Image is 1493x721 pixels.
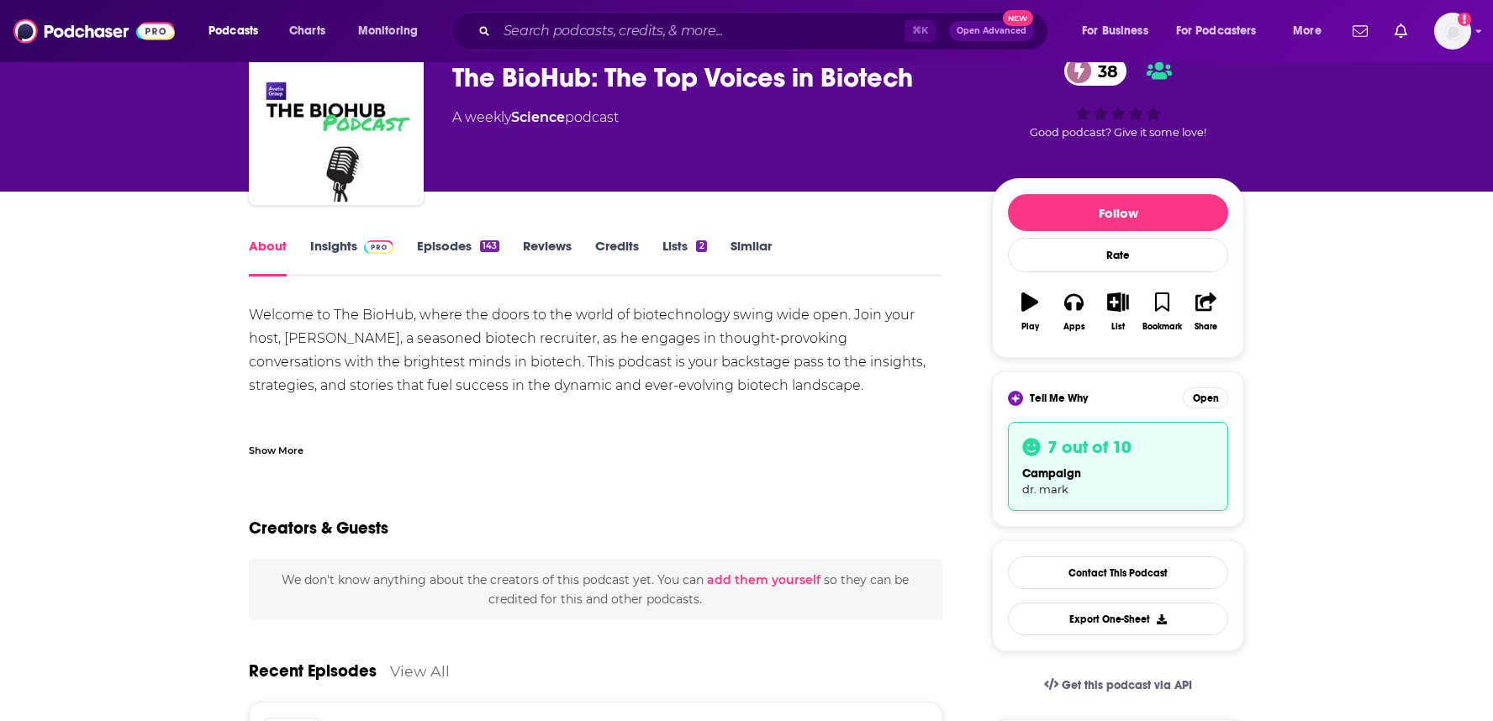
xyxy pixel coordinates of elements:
[467,12,1064,50] div: Search podcasts, credits, & more...
[364,240,393,254] img: Podchaser Pro
[13,15,175,47] img: Podchaser - Follow, Share and Rate Podcasts
[1458,13,1471,26] svg: Add a profile image
[707,573,820,587] button: add them yourself
[289,19,325,43] span: Charts
[1003,10,1033,26] span: New
[1140,282,1184,342] button: Bookmark
[480,240,499,252] div: 143
[1008,556,1228,589] a: Contact This Podcast
[992,45,1244,150] div: 38Good podcast? Give it some love!
[358,19,418,43] span: Monitoring
[252,34,420,202] img: The BioHub: The Top Voices in Biotech
[1096,282,1140,342] button: List
[346,18,440,45] button: open menu
[1062,678,1192,692] span: Get this podcast via API
[905,20,936,42] span: ⌘ K
[595,238,639,276] a: Credits
[390,662,450,680] a: View All
[208,19,258,43] span: Podcasts
[1165,18,1281,45] button: open menu
[249,303,942,492] div: Welcome to The BioHub, where the doors to the world of biotechnology swing wide open. Join your h...
[1434,13,1471,50] button: Show profile menu
[523,238,572,276] a: Reviews
[249,660,377,682] a: Recent Episodes
[1008,603,1228,635] button: Export One-Sheet
[282,572,909,606] span: We don't know anything about the creators of this podcast yet . You can so they can be credited f...
[1052,282,1095,342] button: Apps
[1434,13,1471,50] img: User Profile
[1176,19,1257,43] span: For Podcasters
[497,18,905,45] input: Search podcasts, credits, & more...
[511,109,565,125] a: Science
[1008,238,1228,272] div: Rate
[1281,18,1343,45] button: open menu
[1030,392,1088,405] span: Tell Me Why
[1031,665,1205,706] a: Get this podcast via API
[278,18,335,45] a: Charts
[1064,56,1126,86] a: 38
[197,18,280,45] button: open menu
[1030,126,1206,139] span: Good podcast? Give it some love!
[1346,17,1374,45] a: Show notifications dropdown
[249,238,287,276] a: About
[310,238,393,276] a: InsightsPodchaser Pro
[1008,282,1052,342] button: Play
[1195,322,1217,332] div: Share
[1434,13,1471,50] span: Logged in as TaftCommunications
[1021,322,1039,332] div: Play
[731,238,772,276] a: Similar
[417,238,499,276] a: Episodes143
[1293,19,1322,43] span: More
[1184,282,1228,342] button: Share
[1070,18,1169,45] button: open menu
[452,108,619,128] div: A weekly podcast
[1063,322,1085,332] div: Apps
[957,27,1026,35] span: Open Advanced
[1022,466,1081,481] span: campaign
[1010,393,1021,403] img: tell me why sparkle
[1142,322,1182,332] div: Bookmark
[662,238,706,276] a: Lists2
[696,240,706,252] div: 2
[949,21,1034,41] button: Open AdvancedNew
[1047,436,1132,458] h3: 7 out of 10
[1081,56,1126,86] span: 38
[1008,194,1228,231] button: Follow
[1183,387,1228,408] button: Open
[1082,19,1148,43] span: For Business
[249,518,388,539] h2: Creators & Guests
[1111,322,1125,332] div: List
[1022,482,1068,496] span: dr. mark
[1388,17,1414,45] a: Show notifications dropdown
